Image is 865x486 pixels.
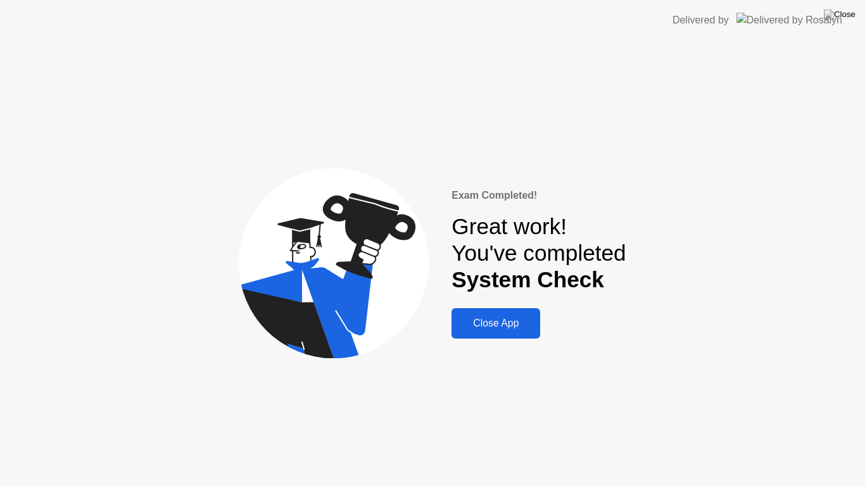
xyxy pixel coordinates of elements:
img: Close [824,9,856,20]
b: System Check [451,267,604,292]
div: Delivered by [672,13,729,28]
div: Exam Completed! [451,188,626,203]
div: Close App [455,318,536,329]
button: Close App [451,308,540,339]
img: Delivered by Rosalyn [736,13,842,27]
div: Great work! You've completed [451,213,626,294]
